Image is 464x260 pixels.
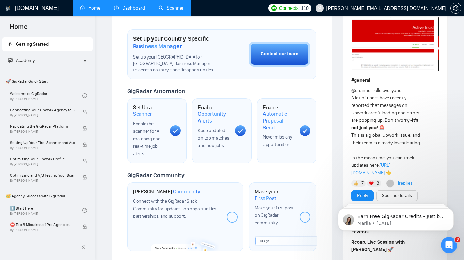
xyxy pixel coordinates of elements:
[82,110,87,114] span: lock
[3,75,92,88] span: 🚀 GigRadar Quick Start
[82,159,87,163] span: lock
[10,172,75,179] span: Optimizing and A/B Testing Your Scanner for Better Results
[151,235,220,251] img: slackcommunity-bg.png
[328,194,464,242] iframe: Intercom notifications message
[351,87,371,93] span: @channel
[10,88,82,103] a: Welcome to GigRadarBy[PERSON_NAME]
[255,205,294,226] span: Make your first post on GigRadar community.
[369,181,374,186] img: ❤️
[198,104,229,124] h1: Enable
[173,188,201,195] span: Community
[16,58,35,63] span: Academy
[397,180,413,187] a: 1replies
[351,87,421,177] div: Hello everyone! A lot of users have recently reported that messages on Upwork aren’t loading and ...
[8,42,13,46] span: rocket
[301,4,308,12] span: 110
[450,5,461,11] a: setting
[352,17,434,71] img: F09HL8K86MB-image%20(1).png
[377,180,379,187] span: 3
[10,139,75,146] span: Setting Up Your First Scanner and Auto-Bidder
[455,237,460,242] span: 3
[10,203,82,218] a: 1️⃣ Start HereBy[PERSON_NAME]
[133,54,214,74] span: Set up your [GEOGRAPHIC_DATA] or [GEOGRAPHIC_DATA] Business Manager to access country-specific op...
[127,87,185,95] span: GigRadar Automation
[255,188,294,201] h1: Make your
[10,107,75,113] span: Connecting Your Upwork Agency to GigRadar
[133,198,218,219] span: Connect with the GigRadar Slack Community for updates, job opportunities, partnerships, and support.
[82,93,87,98] span: check-circle
[30,26,117,32] p: Message from Mariia, sent 6w ago
[82,175,87,180] span: lock
[4,22,33,36] span: Home
[82,142,87,147] span: lock
[133,188,201,195] h1: [PERSON_NAME]
[10,221,75,228] span: ⛔ Top 3 Mistakes of Pro Agencies
[317,6,322,11] span: user
[10,123,75,130] span: Navigating the GigRadar Platform
[379,125,385,131] span: 🚨
[263,104,294,131] h1: Enable
[10,179,75,183] span: By [PERSON_NAME]
[133,43,182,50] span: Business Manager
[8,58,35,63] span: Academy
[450,3,461,14] button: setting
[2,37,93,51] li: Getting Started
[388,247,394,253] span: 🚀
[198,111,229,124] span: Opportunity Alerts
[351,190,374,201] button: Reply
[263,111,294,131] span: Automatic Proposal Send
[382,192,412,199] a: See the details
[271,5,277,11] img: upwork-logo.png
[441,237,457,253] iframe: Intercom live chat
[114,5,145,11] a: dashboardDashboard
[263,134,292,147] span: Never miss any opportunities.
[279,4,300,12] span: Connects:
[10,113,75,117] span: By [PERSON_NAME]
[80,5,100,11] a: homeHome
[6,3,11,14] img: logo
[8,58,13,63] span: fund-projection-screen
[10,228,75,232] span: By [PERSON_NAME]
[255,195,276,202] span: First Post
[10,130,75,134] span: By [PERSON_NAME]
[354,181,358,186] img: 👍
[10,156,75,162] span: Optimizing Your Upwork Profile
[10,146,75,150] span: By [PERSON_NAME]
[82,224,87,229] span: lock
[10,162,75,166] span: By [PERSON_NAME]
[451,5,461,11] span: setting
[357,192,368,199] a: Reply
[81,244,88,251] span: double-left
[82,208,87,213] span: check-circle
[16,41,49,47] span: Getting Started
[30,20,117,188] span: Earn Free GigRadar Credits - Just by Sharing Your Story! 💬 Want more credits for sending proposal...
[361,180,364,187] span: 7
[82,126,87,131] span: lock
[159,5,184,11] a: searchScanner
[261,50,298,58] div: Contact our team
[133,104,164,117] h1: Set Up a
[376,190,418,201] button: See the details
[3,189,92,203] span: 👑 Agency Success with GigRadar
[133,35,214,50] h1: Set up your Country-Specific
[386,170,391,176] span: 👈
[133,121,160,157] span: Enable the scanner for AI matching and real-time job alerts.
[133,111,152,117] span: Scanner
[127,172,185,179] span: GigRadar Community
[351,77,439,84] h1: # general
[249,42,310,67] button: Contact our team
[198,128,229,148] span: Keep updated on top matches and new jobs.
